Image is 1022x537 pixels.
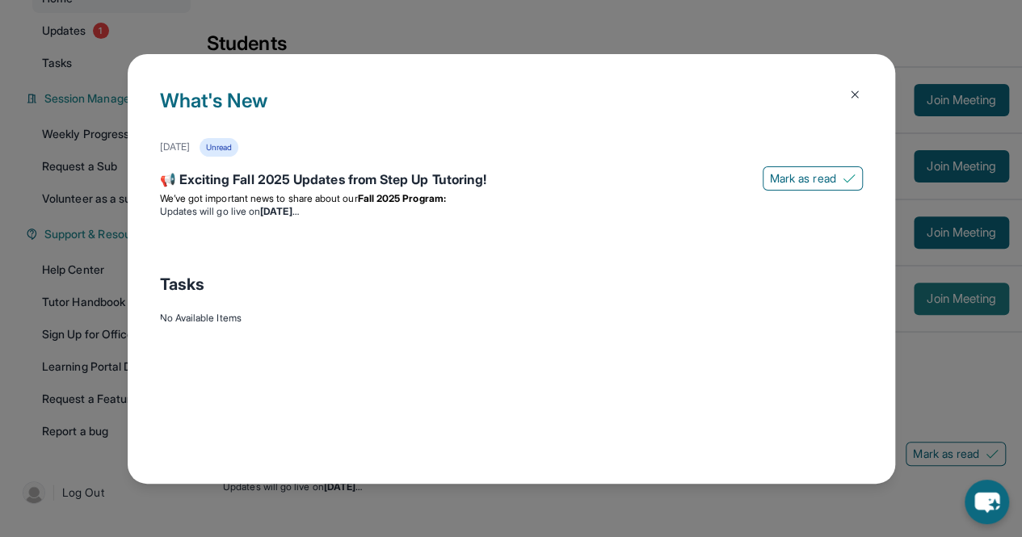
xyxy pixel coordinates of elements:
strong: [DATE] [260,205,298,217]
div: [DATE] [160,141,190,153]
button: Mark as read [763,166,863,191]
div: Unread [200,138,238,157]
div: 📢 Exciting Fall 2025 Updates from Step Up Tutoring! [160,170,863,192]
span: Mark as read [770,170,836,187]
img: Close Icon [848,88,861,101]
span: We’ve got important news to share about our [160,192,358,204]
h1: What's New [160,86,863,138]
div: No Available Items [160,312,863,325]
img: Mark as read [843,172,856,185]
span: Tasks [160,273,204,296]
li: Updates will go live on [160,205,863,218]
button: chat-button [965,480,1009,524]
strong: Fall 2025 Program: [358,192,446,204]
